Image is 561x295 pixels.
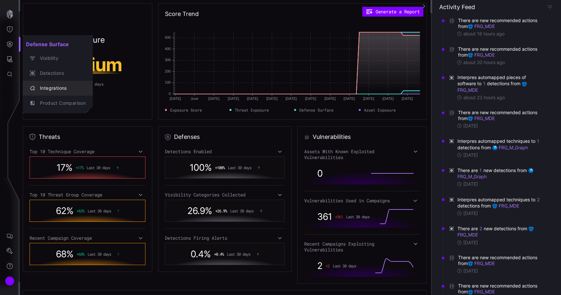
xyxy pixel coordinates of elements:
div: Product Comparison [37,99,86,107]
button: Integrations [23,81,93,96]
div: Detections [37,69,86,77]
h2: Defense Surface [23,38,93,51]
div: Visibility [37,54,86,62]
button: Product Comparison [23,96,93,111]
button: Detections [23,66,93,81]
div: Integrations [37,84,86,92]
button: Visibility [23,51,93,66]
